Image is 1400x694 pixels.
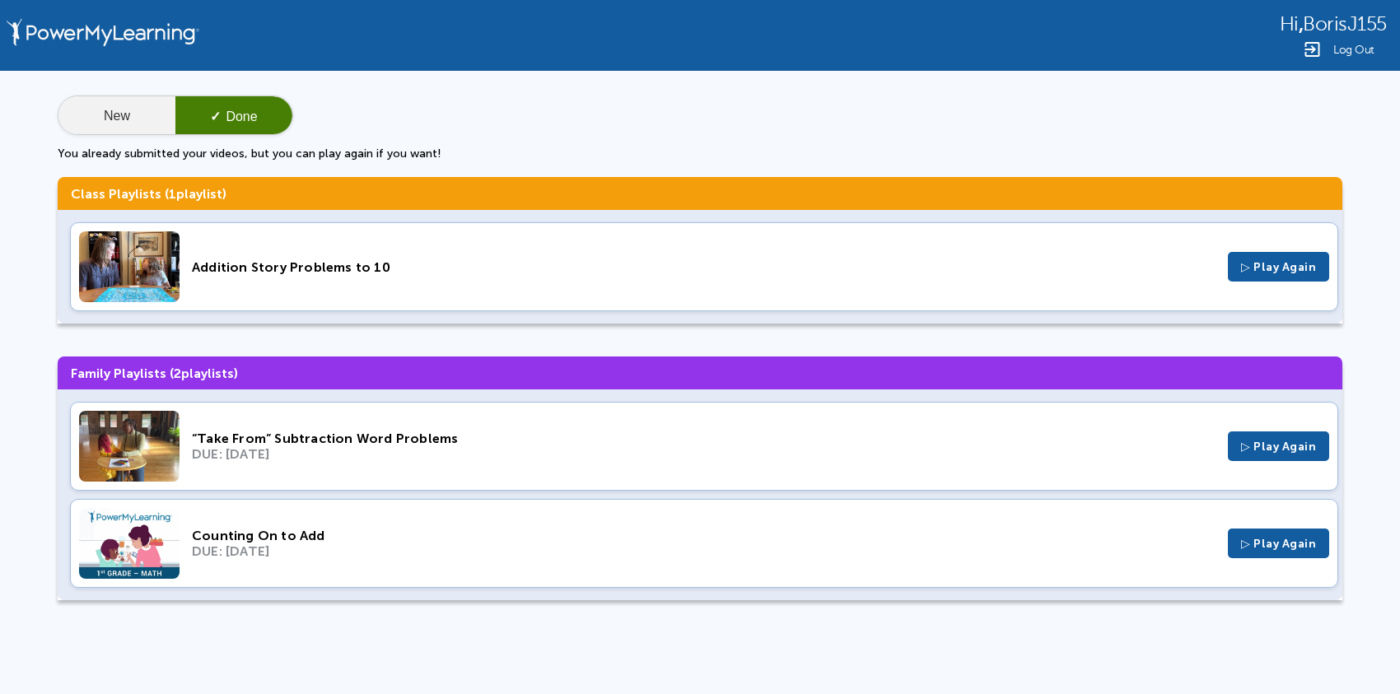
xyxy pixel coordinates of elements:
[169,186,176,202] span: 1
[192,259,1216,275] div: Addition Story Problems to 10
[1280,12,1387,35] div: ,
[192,543,1216,559] div: DUE: [DATE]
[1228,529,1329,558] button: ▷ Play Again
[1241,440,1316,454] span: ▷ Play Again
[1228,431,1329,461] button: ▷ Play Again
[79,231,180,302] img: Thumbnail
[58,147,1342,161] p: You already submitted your videos, but you can play again if you want!
[58,96,175,136] button: New
[79,411,180,482] img: Thumbnail
[174,366,181,381] span: 2
[79,508,180,579] img: Thumbnail
[58,177,1342,210] h3: Class Playlists ( playlist)
[58,356,1342,389] h3: Family Playlists ( playlists)
[1330,620,1388,682] iframe: Chat
[192,446,1216,462] div: DUE: [DATE]
[210,109,221,123] span: ✓
[1303,13,1387,35] span: BorisJ155
[1302,40,1322,59] img: Logout Icon
[1280,13,1299,35] span: Hi
[1241,260,1316,274] span: ▷ Play Again
[1241,537,1316,551] span: ▷ Play Again
[1333,44,1374,56] span: Log Out
[1228,252,1329,282] button: ▷ Play Again
[192,528,1216,543] div: Counting On to Add
[175,96,292,136] button: ✓Done
[192,431,1216,446] div: “Take From” Subtraction Word Problems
